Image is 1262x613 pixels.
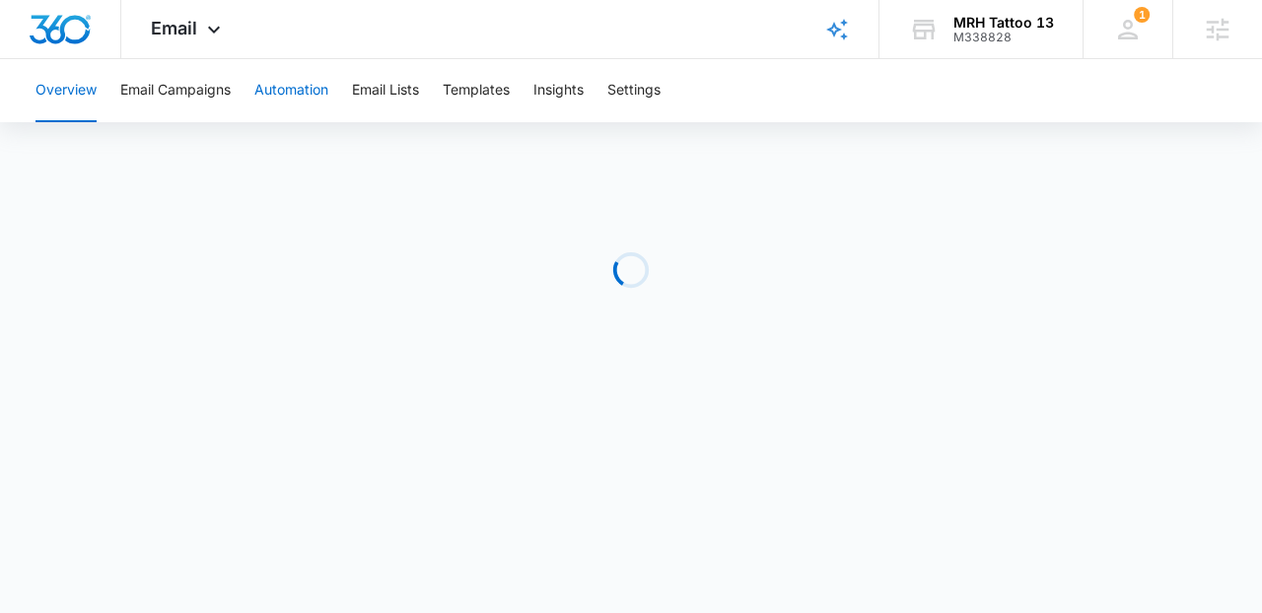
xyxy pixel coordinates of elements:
span: 1 [1134,7,1150,23]
button: Email Lists [352,59,419,122]
div: account id [953,31,1054,44]
button: Settings [607,59,661,122]
div: account name [953,15,1054,31]
button: Automation [254,59,328,122]
button: Email Campaigns [120,59,231,122]
button: Templates [443,59,510,122]
span: Email [151,18,197,38]
button: Overview [35,59,97,122]
div: notifications count [1134,7,1150,23]
button: Insights [533,59,584,122]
